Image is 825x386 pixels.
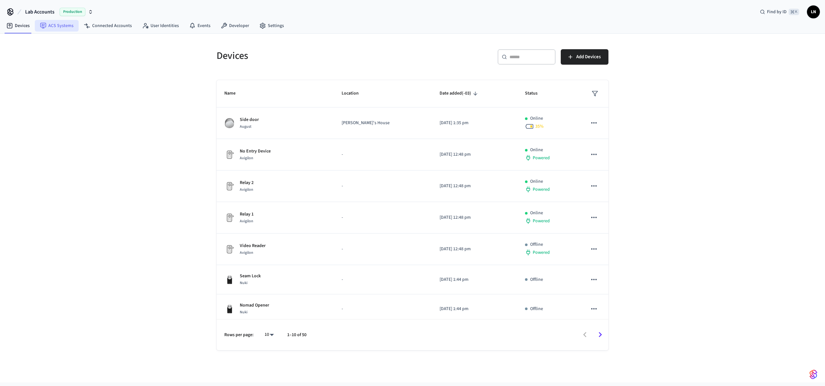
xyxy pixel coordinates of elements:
img: Nuki Smart Lock 3.0 Pro Black, Front [224,304,235,314]
a: ACS Systems [35,20,79,32]
span: LN [808,6,819,18]
a: Developer [216,20,254,32]
p: [DATE] 12:48 pm [440,246,510,253]
div: Find by ID⌘ K [755,6,804,18]
p: No Entry Device [240,148,271,155]
p: [DATE] 12:48 pm [440,151,510,158]
a: Connected Accounts [79,20,137,32]
p: [PERSON_NAME]'s House [342,120,424,126]
span: Find by ID [767,9,787,15]
p: Online [530,178,543,185]
p: Offline [530,306,543,312]
span: August [240,124,251,129]
p: Offline [530,276,543,283]
p: [DATE] 1:44 pm [440,276,510,283]
p: [DATE] 1:44 pm [440,306,510,312]
p: Seam Lock [240,273,261,280]
span: Date added(-03) [440,88,480,98]
img: Nuki Smart Lock 3.0 Pro Black, Front [224,274,235,285]
a: Settings [254,20,289,32]
img: Placeholder Lock Image [224,181,235,191]
p: Relay 1 [240,211,254,218]
span: Powered [533,249,550,256]
p: Rows per page: [224,332,254,338]
p: 1–10 of 50 [287,332,306,338]
p: [DATE] 12:48 pm [440,183,510,189]
a: User Identities [137,20,184,32]
span: Lab Accounts [25,8,54,16]
p: - [342,306,424,312]
img: Placeholder Lock Image [224,213,235,223]
p: [DATE] 12:48 pm [440,214,510,221]
p: - [342,151,424,158]
p: Online [530,210,543,216]
p: - [342,276,424,283]
span: Production [60,8,85,16]
span: Location [342,88,367,98]
a: Events [184,20,216,32]
p: Video Reader [240,243,266,249]
p: [DATE] 1:35 pm [440,120,510,126]
img: Placeholder Lock Image [224,244,235,254]
span: Powered [533,155,550,161]
button: Go to next page [593,327,608,342]
button: LN [807,5,820,18]
img: August Smart Lock (AUG-SL03-C02-S03) [224,118,235,128]
div: 10 [261,330,277,339]
span: Avigilon [240,155,253,161]
span: Nuki [240,280,247,286]
img: SeamLogoGradient.69752ec5.svg [810,369,817,380]
p: - [342,214,424,221]
span: 35 % [535,123,544,130]
span: Add Devices [576,53,601,61]
p: Side door [240,116,259,123]
p: Online [530,115,543,122]
p: - [342,246,424,253]
span: Avigilon [240,250,253,255]
span: Status [525,88,546,98]
span: Powered [533,186,550,193]
span: Avigilon [240,218,253,224]
a: Devices [1,20,35,32]
p: - [342,183,424,189]
p: Nomad Opener [240,302,269,309]
p: Relay 2 [240,179,254,186]
p: Online [530,147,543,153]
p: Offline [530,241,543,248]
img: Placeholder Lock Image [224,150,235,160]
span: Nuki [240,309,247,315]
button: Add Devices [561,49,608,65]
span: Name [224,88,244,98]
span: Avigilon [240,187,253,192]
h5: Devices [217,49,409,62]
span: ⌘ K [789,9,799,15]
span: Powered [533,218,550,224]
